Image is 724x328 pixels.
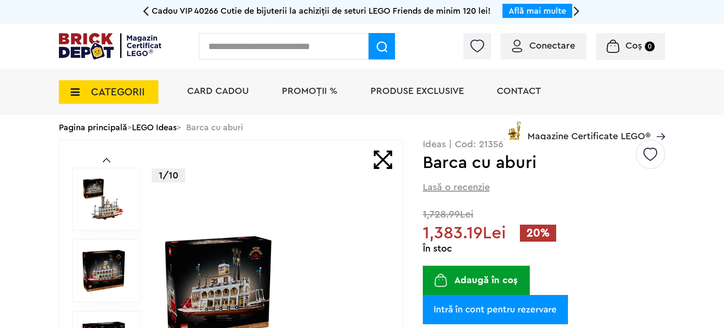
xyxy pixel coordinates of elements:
[527,119,650,141] span: Magazine Certificate LEGO®
[645,42,655,51] small: 0
[512,41,575,50] a: Conectare
[497,86,541,96] a: Contact
[423,210,665,219] span: 1,728.99Lei
[423,295,568,324] a: Intră în cont pentru rezervare
[650,119,665,129] a: Magazine Certificate LEGO®
[423,244,665,253] div: În stoc
[91,87,145,97] span: CATEGORII
[423,154,634,171] h1: Barca cu aburi
[370,86,464,96] a: Produse exclusive
[423,225,506,242] span: 1,383.19Lei
[423,181,490,194] span: Lasă o recenzie
[529,41,575,50] span: Conectare
[509,7,566,15] a: Află mai multe
[423,140,665,149] p: Ideas | Cod: 21356
[282,86,337,96] a: PROMOȚII %
[152,168,185,183] p: 1/10
[423,266,530,295] button: Adaugă în coș
[520,225,556,242] span: 20%
[152,7,491,15] span: Cadou VIP 40266 Cutie de bijuterii la achiziții de seturi LEGO Friends de minim 120 lei!
[625,41,642,50] span: Coș
[82,178,125,220] img: Barca cu aburi
[103,158,110,162] a: Prev
[82,250,125,292] img: Barca cu aburi
[187,86,249,96] a: Card Cadou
